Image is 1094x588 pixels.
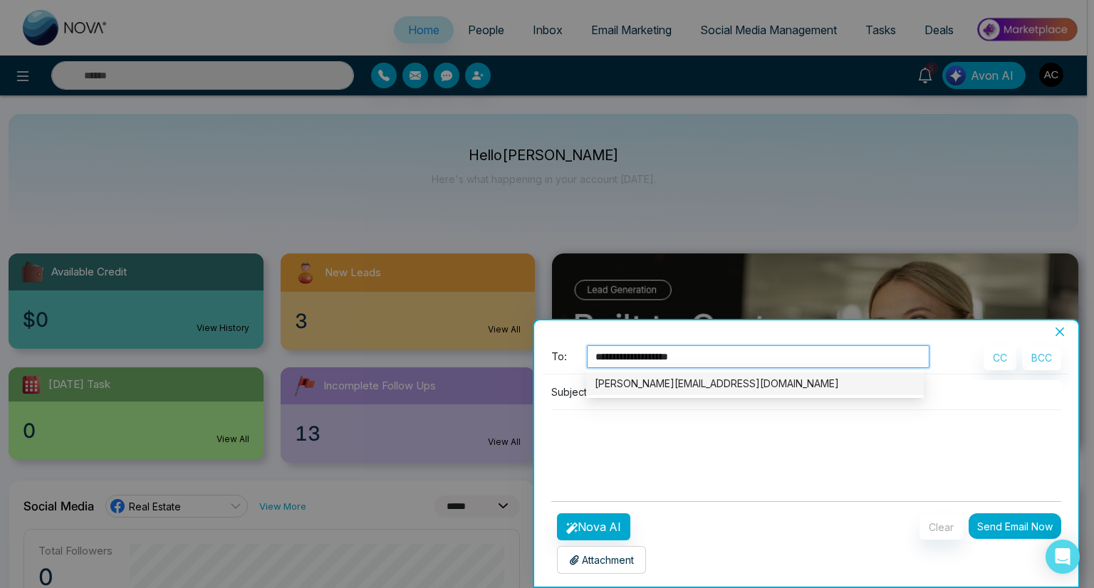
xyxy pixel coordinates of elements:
button: Nova AI [557,513,630,540]
div: [PERSON_NAME][EMAIL_ADDRESS][DOMAIN_NAME] [595,376,915,392]
div: adish@mmnovatech.com [586,372,924,395]
button: BCC [1022,345,1061,370]
p: Attachment [569,552,634,567]
span: To: [551,349,567,365]
p: Subject: [551,384,589,399]
button: CC [984,345,1016,370]
button: Close [1050,325,1070,338]
div: Open Intercom Messenger [1046,540,1080,574]
button: Send Email Now [969,513,1061,539]
span: close [1054,326,1066,337]
button: Clear [920,515,963,540]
